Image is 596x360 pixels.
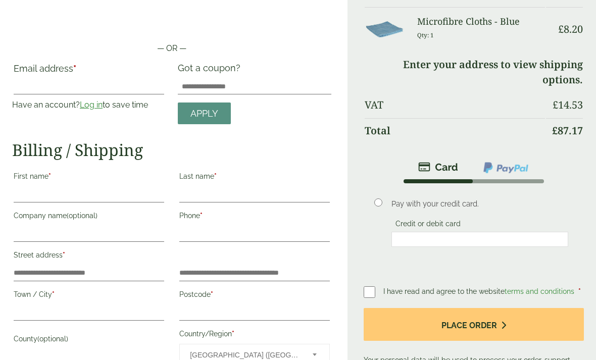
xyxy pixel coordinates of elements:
[80,100,103,110] a: Log in
[552,124,583,137] bdi: 87.17
[12,42,331,55] p: — OR —
[37,335,68,343] span: (optional)
[14,209,164,226] label: Company name
[418,161,458,173] img: stripe.png
[63,251,65,259] abbr: required
[178,63,244,78] label: Got a coupon?
[558,22,564,36] span: £
[14,287,164,304] label: Town / City
[12,140,331,160] h2: Billing / Shipping
[48,172,51,180] abbr: required
[417,31,434,39] small: Qty: 1
[52,290,55,298] abbr: required
[178,102,231,124] a: Apply
[14,332,164,349] label: County
[552,124,558,137] span: £
[214,172,217,180] abbr: required
[200,212,203,220] abbr: required
[12,99,166,111] p: Have an account? to save time
[391,220,465,231] label: Credit or debit card
[12,10,331,30] iframe: Secure payment button frame
[190,108,218,119] span: Apply
[179,287,330,304] label: Postcode
[383,287,576,295] span: I have read and agree to the website
[179,169,330,186] label: Last name
[14,169,164,186] label: First name
[73,63,76,74] abbr: required
[365,118,545,143] th: Total
[179,209,330,226] label: Phone
[365,93,545,117] th: VAT
[365,53,583,92] td: Enter your address to view shipping options.
[14,248,164,265] label: Street address
[394,235,565,244] iframe: Secure card payment input frame
[211,290,213,298] abbr: required
[179,327,330,344] label: Country/Region
[553,98,583,112] bdi: 14.53
[364,308,584,341] button: Place order
[578,287,581,295] abbr: required
[14,64,164,78] label: Email address
[553,98,558,112] span: £
[232,330,234,338] abbr: required
[391,198,568,210] p: Pay with your credit card.
[558,22,583,36] bdi: 8.20
[67,212,97,220] span: (optional)
[417,16,545,27] h3: Microfibre Cloths - Blue
[482,161,529,174] img: ppcp-gateway.png
[505,287,574,295] a: terms and conditions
